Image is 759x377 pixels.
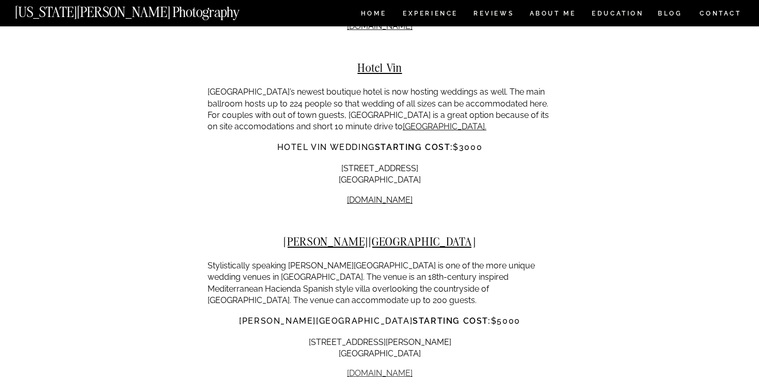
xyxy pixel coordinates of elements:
[208,337,552,360] p: [STREET_ADDRESS][PERSON_NAME] [GEOGRAPHIC_DATA]
[473,10,512,19] a: REVIEWS
[413,316,491,326] strong: starting cost:
[208,260,552,307] p: Stylistically speaking [PERSON_NAME][GEOGRAPHIC_DATA] is one of the more unique wedding venues in...
[15,5,274,14] a: [US_STATE][PERSON_NAME] Photography
[403,10,457,19] a: Experience
[359,10,388,19] a: HOME
[208,235,552,248] h2: [PERSON_NAME][GEOGRAPHIC_DATA]
[529,10,576,19] a: ABOUT ME
[591,10,645,19] a: EDUCATION
[699,8,742,19] a: CONTACT
[347,21,413,31] a: [DOMAIN_NAME]
[347,195,413,205] a: [DOMAIN_NAME]
[208,61,552,74] h2: Hotel Vin
[208,163,552,186] p: [STREET_ADDRESS] [GEOGRAPHIC_DATA]
[208,86,552,133] p: [GEOGRAPHIC_DATA]’s newest boutique hotel is now hosting weddings as well. The main ballroom host...
[375,142,453,152] strong: starting cost:
[658,10,683,19] a: BLOG
[208,141,552,154] h3: Hotel Vin wedding $3000
[403,122,486,131] a: [GEOGRAPHIC_DATA].
[208,315,552,327] h3: [PERSON_NAME][GEOGRAPHIC_DATA] $5000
